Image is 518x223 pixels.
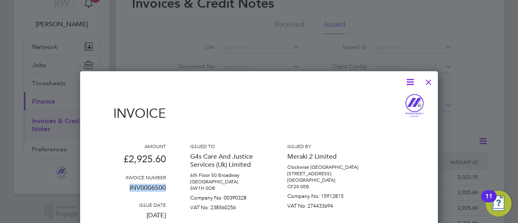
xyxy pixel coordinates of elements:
p: SW1H 0DB [190,185,263,191]
p: [GEOGRAPHIC_DATA] [190,178,263,185]
p: Company No: 15912815 [287,190,360,200]
p: Clockwise [GEOGRAPHIC_DATA] [287,164,360,170]
p: [GEOGRAPHIC_DATA] [287,177,360,183]
h3: Issued to [190,143,263,149]
h3: Amount [93,143,166,149]
p: VAT No: 274433694 [287,200,360,209]
p: Company No: 00390328 [190,191,263,201]
p: VAT No: 238560256 [190,201,263,211]
img: magnussearch-logo-remittance.png [404,93,425,118]
h3: Invoice number [93,174,166,181]
p: £2,925.60 [93,149,166,174]
div: 11 [485,196,493,207]
p: Meraki 2 Limited [287,149,360,164]
p: G4s Care And Justice Services (Uk) Limited [190,149,263,172]
p: CF24 0EB [287,183,360,190]
h3: Issue date [93,202,166,208]
h1: Invoice [93,106,166,121]
p: [STREET_ADDRESS] [287,170,360,177]
h3: Issued by [287,143,360,149]
p: INV0006500 [93,181,166,202]
p: 6th Floor 50 Broadway [190,172,263,178]
button: Open Resource Center, 11 new notifications [486,191,512,217]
